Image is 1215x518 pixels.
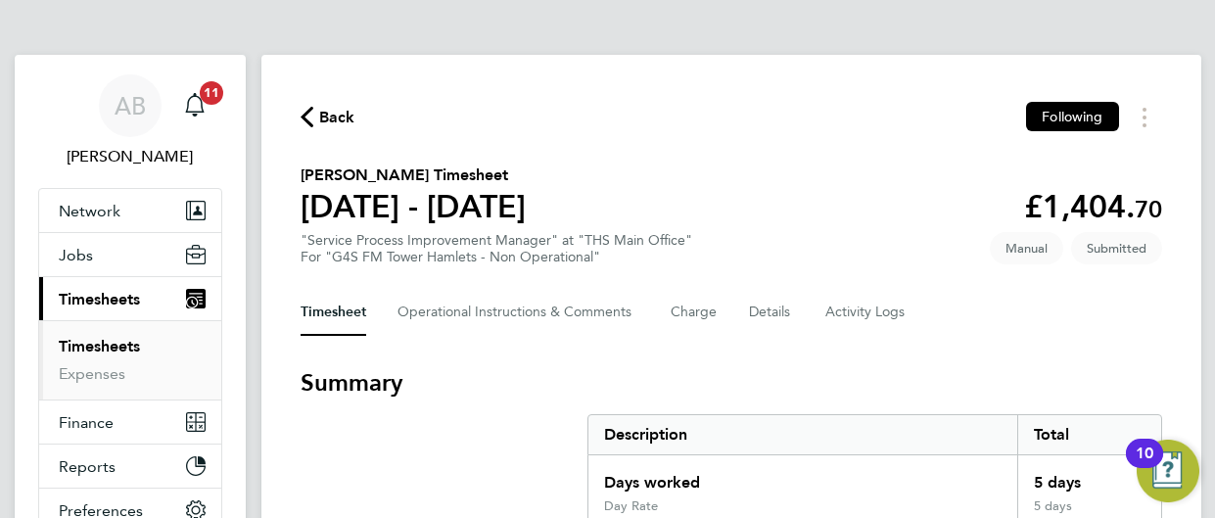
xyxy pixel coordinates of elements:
div: Day Rate [604,498,658,514]
button: Back [301,105,355,129]
span: This timesheet was manually created. [990,232,1063,264]
span: 11 [200,81,223,105]
div: Total [1017,415,1160,454]
span: AB [115,93,146,118]
h1: [DATE] - [DATE] [301,187,526,226]
span: Network [59,202,120,220]
button: Following [1026,102,1118,131]
div: 5 days [1017,455,1160,498]
h2: [PERSON_NAME] Timesheet [301,164,526,187]
a: AB[PERSON_NAME] [38,74,222,168]
h3: Summary [301,367,1162,399]
button: Open Resource Center, 10 new notifications [1137,440,1199,502]
div: 10 [1136,453,1153,479]
div: Days worked [588,455,1018,498]
button: Network [39,189,221,232]
button: Details [749,289,794,336]
span: Finance [59,413,114,432]
a: Timesheets [59,337,140,355]
span: 70 [1135,195,1162,223]
button: Timesheets Menu [1127,102,1162,132]
button: Reports [39,445,221,488]
button: Operational Instructions & Comments [397,289,639,336]
button: Charge [671,289,718,336]
span: Back [319,106,355,129]
div: "Service Process Improvement Manager" at "THS Main Office" [301,232,692,265]
div: For "G4S FM Tower Hamlets - Non Operational" [301,249,692,265]
span: Jobs [59,246,93,264]
span: Reports [59,457,116,476]
div: Description [588,415,1018,454]
span: Adam Burden [38,145,222,168]
app-decimal: £1,404. [1024,188,1162,225]
span: Following [1042,108,1102,125]
div: Timesheets [39,320,221,400]
a: 11 [175,74,214,137]
button: Jobs [39,233,221,276]
button: Finance [39,400,221,444]
button: Timesheets [39,277,221,320]
span: Timesheets [59,290,140,308]
button: Activity Logs [825,289,908,336]
button: Timesheet [301,289,366,336]
span: This timesheet is Submitted. [1071,232,1162,264]
a: Expenses [59,364,125,383]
